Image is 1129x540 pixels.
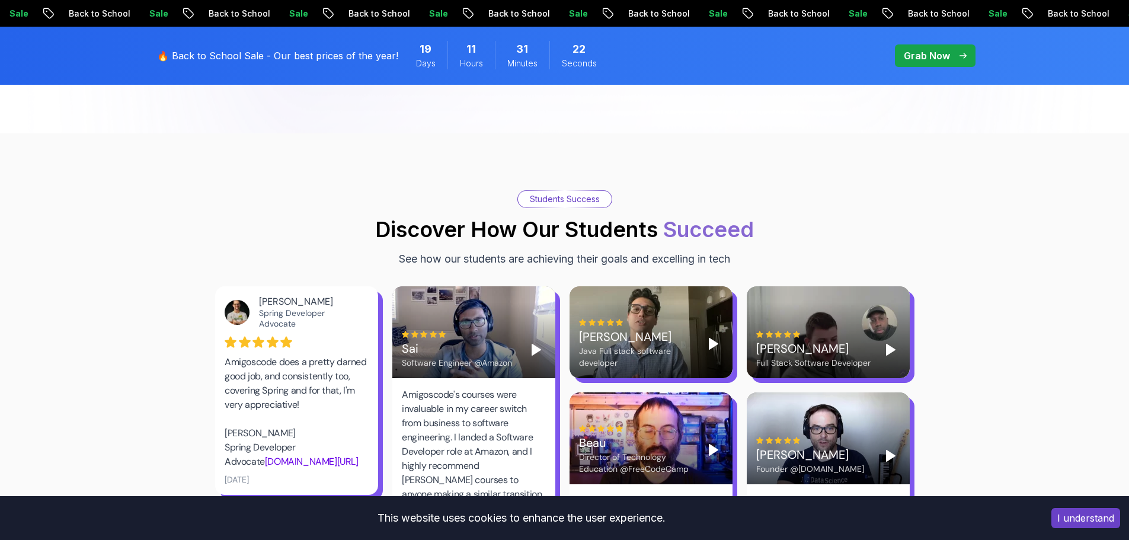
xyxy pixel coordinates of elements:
p: Students Success [530,193,600,205]
button: Play [704,440,723,459]
div: [PERSON_NAME] [259,296,359,308]
p: Sale [139,8,177,20]
span: Succeed [663,216,754,242]
div: Java Full stack software developer [579,345,695,369]
div: Amigoscode's courses were invaluable in my career switch from business to software engineering. I... [402,388,546,501]
button: Play [881,446,900,465]
p: Back to School [897,8,978,20]
p: Sale [838,8,876,20]
a: [DOMAIN_NAME][URL] [264,455,358,468]
p: Grab Now [904,49,950,63]
div: Full Stack Software Developer [756,357,871,369]
div: [PERSON_NAME] [756,340,871,357]
div: Director of Technology Education @FreeCodeCamp [579,451,695,475]
p: Back to School [757,8,838,20]
p: See how our students are achieving their goals and excelling in tech [399,251,730,267]
img: Josh Long avatar [225,300,250,325]
p: Sale [558,8,596,20]
span: Days [416,57,436,69]
p: Back to School [338,8,418,20]
span: 11 Hours [466,41,476,57]
p: Back to School [198,8,279,20]
div: Software Engineer @Amazon [402,357,512,369]
div: [PERSON_NAME] [579,328,695,345]
p: 🔥 Back to School Sale - Our best prices of the year! [157,49,398,63]
p: Sale [418,8,456,20]
p: Sale [978,8,1016,20]
div: Amigoscode does a pretty darned good job, and consistently too, covering Spring and for that, I'm... [225,355,369,469]
span: 31 Minutes [516,41,528,57]
p: Back to School [618,8,698,20]
span: 22 Seconds [573,41,586,57]
div: Beau [579,434,695,451]
span: Minutes [507,57,538,69]
h2: Discover How Our Students [375,218,754,241]
p: Sale [698,8,736,20]
p: Sale [279,8,316,20]
a: Spring Developer Advocate [259,308,325,329]
span: 19 Days [420,41,431,57]
span: Seconds [562,57,597,69]
p: Back to School [1037,8,1118,20]
button: Play [881,340,900,359]
div: [PERSON_NAME] [756,446,864,463]
div: [DATE] [225,474,249,485]
button: Play [527,340,546,359]
div: This website uses cookies to enhance the user experience. [9,505,1034,531]
p: Back to School [58,8,139,20]
span: Hours [460,57,483,69]
div: Sai [402,340,512,357]
button: Play [704,334,723,353]
div: Founder @[DOMAIN_NAME] [756,463,864,475]
button: Accept cookies [1051,508,1120,528]
p: Back to School [478,8,558,20]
